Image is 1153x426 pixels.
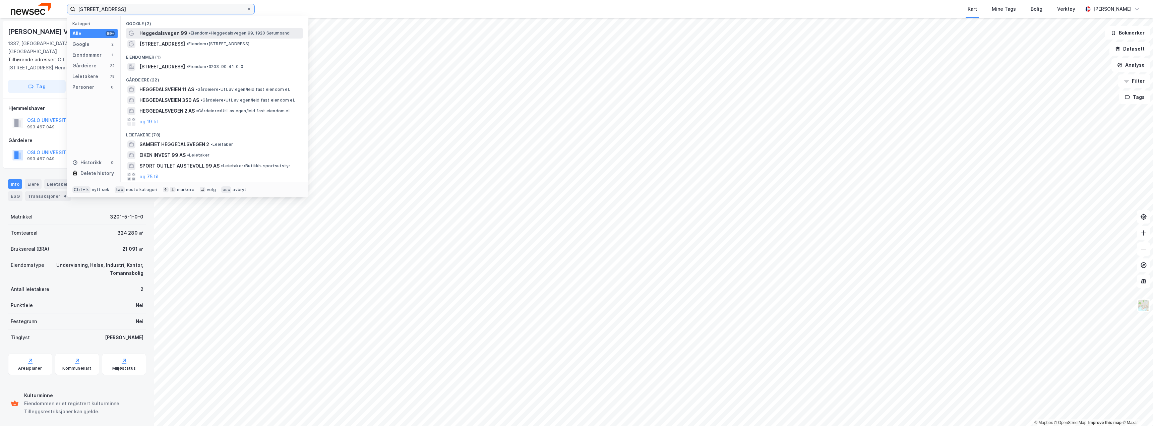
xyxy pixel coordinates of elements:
div: Nei [136,317,143,325]
span: SPORT OUTLET AUSTEVOLL 99 AS [139,162,220,170]
span: Eiendom • 3203-90-41-0-0 [186,64,244,69]
div: velg [207,187,216,192]
span: • [186,64,188,69]
button: Analyse [1111,58,1150,72]
span: SAMEIET HEGGEDALSVEGEN 2 [139,140,209,148]
span: • [200,98,202,103]
div: 99+ [106,31,115,36]
div: Arealplaner [18,366,42,371]
button: Datasett [1109,42,1150,56]
div: Eiere [25,179,42,189]
div: 0 [110,84,115,90]
span: Leietaker • Butikkh. sportsutstyr [221,163,290,169]
span: [STREET_ADDRESS] [139,40,185,48]
span: Leietaker [210,142,233,147]
div: 1 [110,52,115,58]
div: 0 [110,160,115,165]
div: Eiendommer (1) [121,49,308,61]
a: OpenStreetMap [1054,420,1087,425]
div: 21 091 ㎡ [122,245,143,253]
div: 4 [62,193,68,199]
span: HEGGEDALSVEIEN 11 AS [139,85,194,94]
div: 1337, [GEOGRAPHIC_DATA], [GEOGRAPHIC_DATA] [8,40,95,56]
div: Info [8,179,22,189]
div: neste kategori [126,187,158,192]
div: Kommunekart [62,366,92,371]
button: og 19 til [139,118,158,126]
span: Leietaker [187,153,209,158]
div: avbryt [233,187,246,192]
span: Gårdeiere • Utl. av egen/leid fast eiendom el. [200,98,295,103]
div: Kontrollprogram for chat [1119,394,1153,426]
div: Google [72,40,89,48]
div: Antall leietakere [11,285,49,293]
div: Historikk [72,159,102,167]
span: [STREET_ADDRESS] [139,63,185,71]
div: Gårdeiere (22) [121,72,308,84]
div: Festegrunn [11,317,37,325]
div: Nei [136,301,143,309]
div: Tomteareal [11,229,38,237]
div: [PERSON_NAME] [1093,5,1132,13]
div: 993 467 049 [27,124,55,130]
div: nytt søk [92,187,110,192]
div: Leietakere (78) [121,127,308,139]
span: HEGGEDALSVEGEN 2 AS [139,107,195,115]
img: Z [1137,299,1150,312]
input: Søk på adresse, matrikkel, gårdeiere, leietakere eller personer [75,4,246,14]
div: 3201-5-1-0-0 [110,213,143,221]
div: 78 [110,74,115,79]
span: Tilhørende adresser: [8,57,58,62]
div: 993 467 049 [27,156,55,162]
div: Miljøstatus [112,366,136,371]
div: Bolig [1031,5,1042,13]
div: Leietakere [72,72,98,80]
button: Tag [8,80,66,93]
span: • [210,142,213,147]
div: Leietakere [44,179,81,189]
div: Kart [968,5,977,13]
div: Eiendommer [72,51,102,59]
div: Personer [72,83,94,91]
div: Eiendommen er et registrert kulturminne. Tilleggsrestriksjoner kan gjelde. [24,400,143,416]
span: • [186,41,188,46]
div: [PERSON_NAME] [105,333,143,342]
button: og 75 til [139,173,159,181]
div: Matrikkel [11,213,33,221]
a: Improve this map [1088,420,1121,425]
div: Bruksareal (BRA) [11,245,49,253]
div: Ctrl + k [72,186,90,193]
div: Transaksjoner [25,191,71,201]
div: Hjemmelshaver [8,104,146,112]
span: • [187,153,189,158]
div: Eiendomstype [11,261,44,269]
button: Tags [1119,90,1150,104]
iframe: Chat Widget [1119,394,1153,426]
div: G.f. [STREET_ADDRESS] [STREET_ADDRESS] Henriksens Vei 25 [8,56,141,72]
button: Filter [1118,74,1150,88]
div: 2 [140,285,143,293]
span: Gårdeiere • Utl. av egen/leid fast eiendom el. [195,87,290,92]
div: Tinglyst [11,333,30,342]
div: Delete history [80,169,114,177]
span: • [196,108,198,113]
div: ESG [8,191,22,201]
div: Google (2) [121,16,308,28]
div: Kulturminne [24,391,143,400]
div: Mine Tags [992,5,1016,13]
div: Undervisning, Helse, Industri, Kontor, Tomannsbolig [52,261,143,277]
img: newsec-logo.f6e21ccffca1b3a03d2d.png [11,3,51,15]
span: • [221,163,223,168]
div: Gårdeiere [72,62,97,70]
div: Verktøy [1057,5,1075,13]
div: Kategori [72,21,118,26]
div: esc [221,186,232,193]
span: • [189,31,191,36]
span: Eiendom • [STREET_ADDRESS] [186,41,249,47]
div: 2 [110,42,115,47]
div: 324 280 ㎡ [117,229,143,237]
div: tab [115,186,125,193]
div: markere [177,187,194,192]
button: Bokmerker [1105,26,1150,40]
div: Punktleie [11,301,33,309]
